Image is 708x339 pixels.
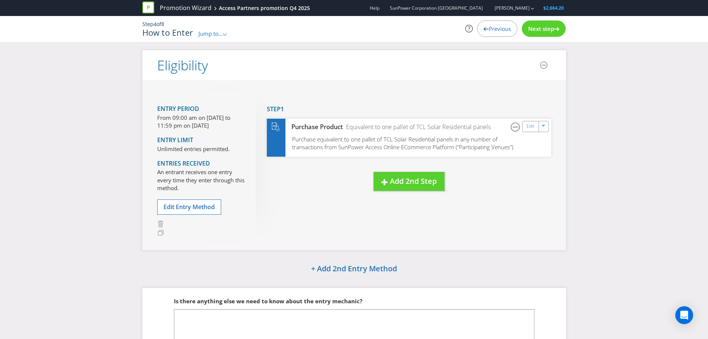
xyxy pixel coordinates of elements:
span: Step [142,20,153,28]
a: Promotion Wizard [160,4,211,12]
span: Edit Entry Method [164,203,215,211]
p: From 09:00 am on [DATE] to 11:59 pm on [DATE] [157,114,245,130]
span: 8 [161,20,164,28]
h2: Eligibility [157,58,208,73]
div: Purchase Product [285,123,343,131]
span: Entry Period [157,105,199,113]
span: Add 2nd Step [390,176,437,186]
button: + Add 2nd Entry Method [292,261,416,277]
span: of [156,20,161,28]
a: [PERSON_NAME] [487,5,530,11]
span: Step [267,105,281,113]
span: Previous [489,25,511,32]
div: Equivalent to one pallet of TCL Solar Residential panels [343,123,491,131]
span: 4 [153,20,156,28]
button: Edit Entry Method [157,199,221,215]
div: Access Partners promotion Q4 2025 [219,4,310,12]
span: + Add 2nd Entry Method [311,263,397,274]
span: Entry Limit [157,136,193,144]
div: Open Intercom Messenger [675,306,693,324]
span: 1 [281,105,284,113]
h1: How to Enter [142,28,193,37]
a: Edit [527,122,534,131]
span: SunPower Corporation [GEOGRAPHIC_DATA] [390,5,483,11]
h4: Entries Received [157,160,245,167]
span: Purchase equivalent to one pallet of TCL Solar Residential panels in any number of transactions f... [292,135,513,151]
p: Unlimited entries permitted. [157,145,245,153]
span: Next step [528,25,554,32]
a: Help [370,5,379,11]
span: Jump to... [198,30,223,37]
span: $2,664.20 [543,5,564,11]
button: Add 2nd Step [374,172,444,191]
span: Is there anything else we need to know about the entry mechanic? [174,297,362,305]
p: An entrant receives one entry every time they enter through this method. [157,168,245,192]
